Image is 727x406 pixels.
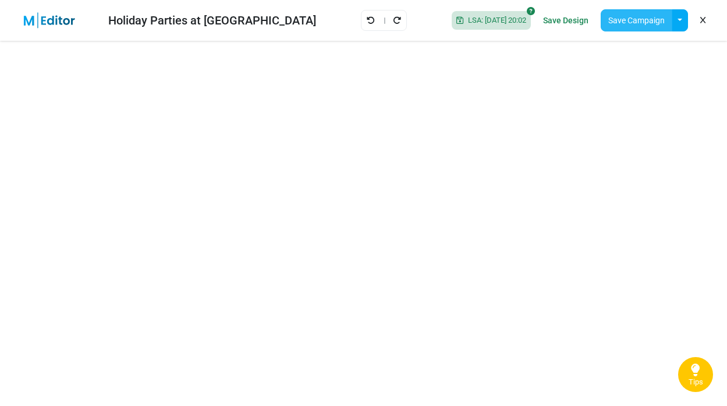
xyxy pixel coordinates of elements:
i: SoftSave® is off [527,7,535,15]
span: Tips [689,377,703,387]
button: Save Campaign [601,9,672,31]
a: Redo [392,13,402,28]
span: LSA: [DATE] 20:02 [463,16,526,25]
a: Undo [366,13,375,28]
div: Holiday Parties at [GEOGRAPHIC_DATA] [108,12,316,29]
a: Save Design [540,10,591,30]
